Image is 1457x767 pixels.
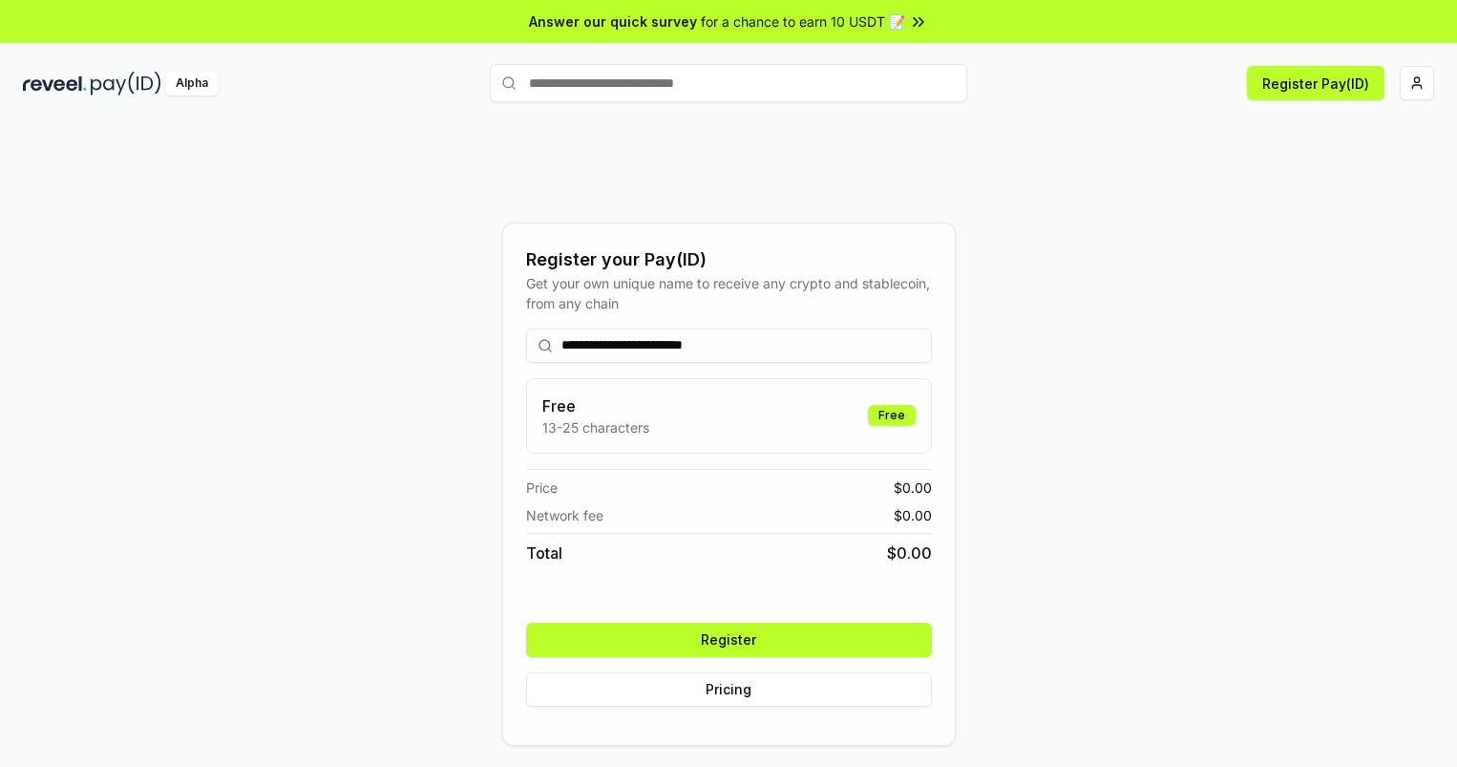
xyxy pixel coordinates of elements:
[23,72,87,96] img: reveel_dark
[91,72,161,96] img: pay_id
[526,478,558,498] span: Price
[701,11,905,32] span: for a chance to earn 10 USDT 📝
[529,11,697,32] span: Answer our quick survey
[1247,66,1384,100] button: Register Pay(ID)
[526,672,932,707] button: Pricing
[526,273,932,313] div: Get your own unique name to receive any crypto and stablecoin, from any chain
[542,394,649,417] h3: Free
[868,405,916,426] div: Free
[526,505,603,525] span: Network fee
[894,478,932,498] span: $ 0.00
[894,505,932,525] span: $ 0.00
[887,542,932,565] span: $ 0.00
[526,246,932,273] div: Register your Pay(ID)
[542,417,649,437] p: 13-25 characters
[526,623,932,657] button: Register
[165,72,219,96] div: Alpha
[526,542,562,565] span: Total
